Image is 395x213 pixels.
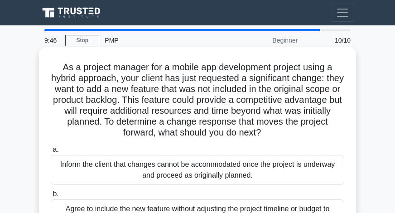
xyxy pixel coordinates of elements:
div: 10/10 [303,31,356,49]
button: Toggle navigation [330,4,355,22]
div: PMP [99,31,224,49]
div: Inform the client that changes cannot be accommodated once the project is underway and proceed as... [51,155,344,185]
h5: As a project manager for a mobile app development project using a hybrid approach, your client ha... [50,62,345,139]
div: 9:46 [39,31,65,49]
div: Beginner [224,31,303,49]
a: Stop [65,35,99,46]
span: b. [53,190,58,198]
span: a. [53,145,58,153]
